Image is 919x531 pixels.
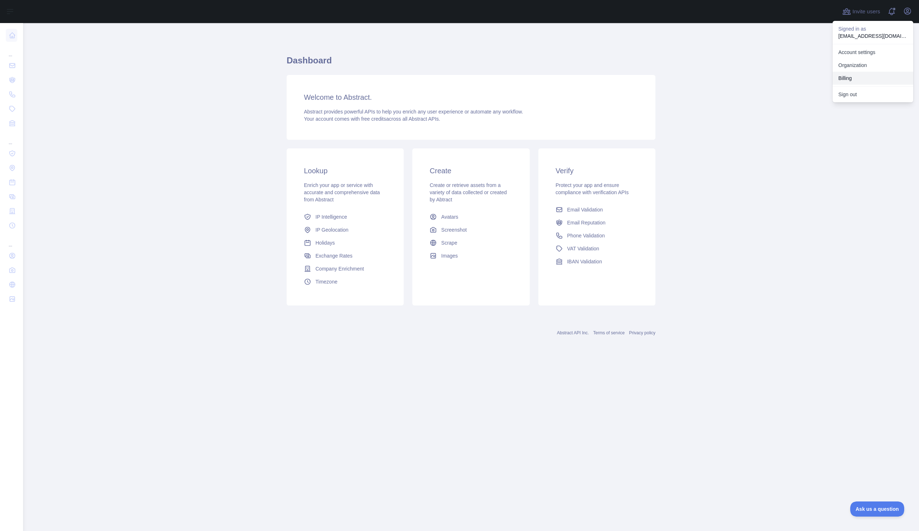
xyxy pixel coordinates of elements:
[301,210,389,223] a: IP Intelligence
[553,229,641,242] a: Phone Validation
[567,245,599,252] span: VAT Validation
[567,258,602,265] span: IBAN Validation
[287,55,655,72] h1: Dashboard
[315,265,364,272] span: Company Enrichment
[315,278,337,285] span: Timezone
[553,216,641,229] a: Email Reputation
[833,59,913,72] a: Organization
[315,213,347,220] span: IP Intelligence
[441,239,457,246] span: Scrape
[838,32,907,40] p: [EMAIL_ADDRESS][DOMAIN_NAME]
[315,226,349,233] span: IP Geolocation
[593,330,624,335] a: Terms of service
[427,249,515,262] a: Images
[304,166,386,176] h3: Lookup
[301,249,389,262] a: Exchange Rates
[441,252,458,259] span: Images
[556,166,638,176] h3: Verify
[6,43,17,58] div: ...
[427,223,515,236] a: Screenshot
[301,262,389,275] a: Company Enrichment
[427,210,515,223] a: Avatars
[304,182,380,202] span: Enrich your app or service with accurate and comprehensive data from Abstract
[301,236,389,249] a: Holidays
[361,116,386,122] span: free credits
[838,25,907,32] p: Signed in as
[833,46,913,59] a: Account settings
[427,236,515,249] a: Scrape
[850,501,905,517] iframe: Toggle Customer Support
[430,166,512,176] h3: Create
[833,88,913,101] button: Sign out
[301,223,389,236] a: IP Geolocation
[553,203,641,216] a: Email Validation
[567,206,603,213] span: Email Validation
[567,232,605,239] span: Phone Validation
[557,330,589,335] a: Abstract API Inc.
[553,242,641,255] a: VAT Validation
[841,6,882,17] button: Invite users
[6,233,17,248] div: ...
[441,213,458,220] span: Avatars
[441,226,467,233] span: Screenshot
[6,131,17,146] div: ...
[556,182,629,195] span: Protect your app and ensure compliance with verification APIs
[553,255,641,268] a: IBAN Validation
[833,72,913,85] button: Billing
[304,109,523,115] span: Abstract provides powerful APIs to help you enrich any user experience or automate any workflow.
[567,219,606,226] span: Email Reputation
[315,239,335,246] span: Holidays
[852,8,880,16] span: Invite users
[430,182,507,202] span: Create or retrieve assets from a variety of data collected or created by Abtract
[304,116,440,122] span: Your account comes with across all Abstract APIs.
[301,275,389,288] a: Timezone
[304,92,638,102] h3: Welcome to Abstract.
[315,252,353,259] span: Exchange Rates
[629,330,655,335] a: Privacy policy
